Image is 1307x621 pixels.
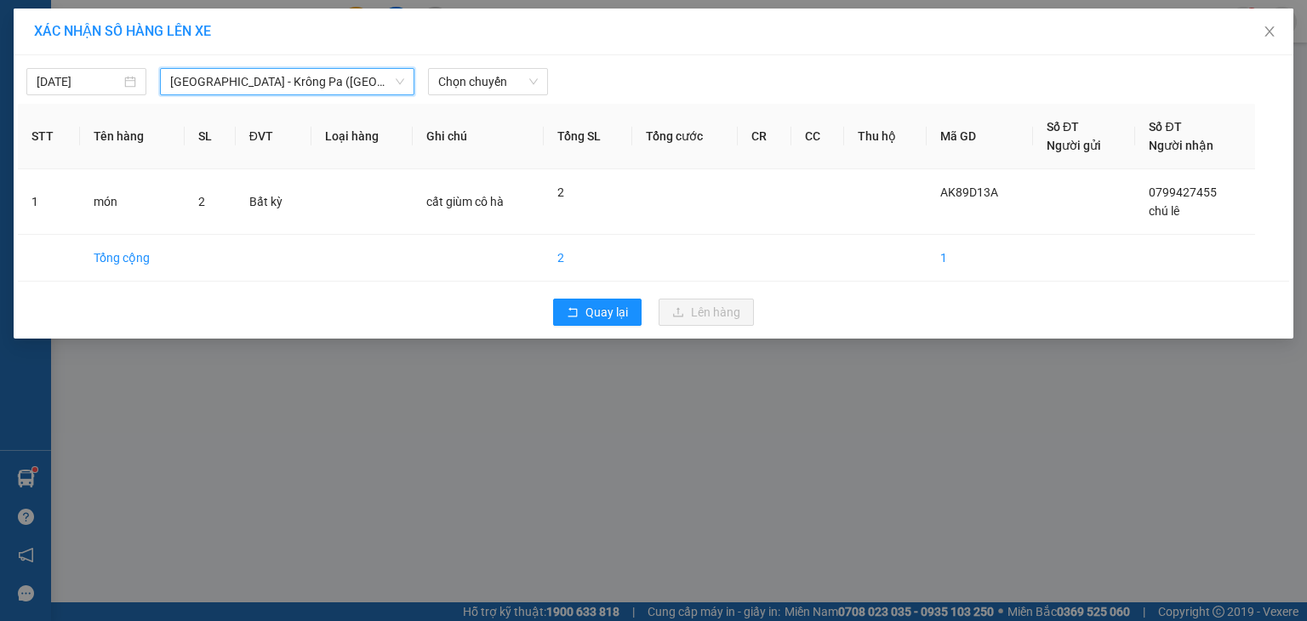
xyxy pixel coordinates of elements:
span: Sài Gòn - Krông Pa (Uar) [170,69,404,94]
span: Người nhận [1149,139,1213,152]
th: ĐVT [236,104,311,169]
span: Số ĐT [1149,120,1181,134]
td: 1 [927,235,1033,282]
td: Tổng cộng [80,235,185,282]
input: 14/10/2025 [37,72,121,91]
button: Close [1246,9,1293,56]
span: close [1263,25,1276,38]
span: 2 [198,195,205,208]
td: món [80,169,185,235]
span: Số ĐT [1047,120,1079,134]
span: Quay lại [585,303,628,322]
th: SL [185,104,236,169]
span: down [395,77,405,87]
span: AK89D13A [940,185,998,199]
th: Ghi chú [413,104,544,169]
td: Bất kỳ [236,169,311,235]
span: 2 [557,185,564,199]
td: 1 [18,169,80,235]
span: Người gửi [1047,139,1101,152]
th: Tên hàng [80,104,185,169]
th: CC [791,104,845,169]
th: Thu hộ [844,104,927,169]
span: 0799427455 [1149,185,1217,199]
span: cất giùm cô hà [426,195,504,208]
span: Chọn chuyến [438,69,538,94]
th: Mã GD [927,104,1033,169]
span: XÁC NHẬN SỐ HÀNG LÊN XE [34,23,211,39]
th: Tổng SL [544,104,632,169]
th: CR [738,104,791,169]
button: rollbackQuay lại [553,299,642,326]
td: 2 [544,235,632,282]
th: STT [18,104,80,169]
span: chú lê [1149,204,1179,218]
span: rollback [567,306,579,320]
th: Loại hàng [311,104,413,169]
button: uploadLên hàng [659,299,754,326]
th: Tổng cước [632,104,738,169]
